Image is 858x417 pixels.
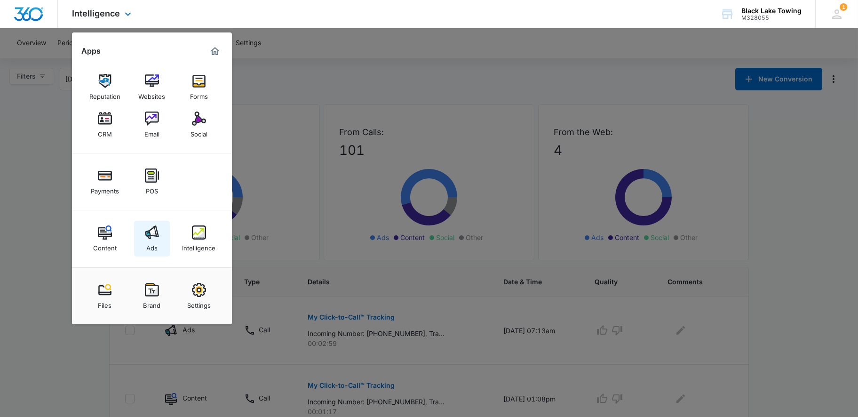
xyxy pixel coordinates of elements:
div: Content [93,240,117,252]
a: Websites [134,69,170,105]
div: Email [144,126,159,138]
a: Payments [87,164,123,200]
div: POS [146,183,158,195]
a: Content [87,221,123,257]
div: Payments [91,183,119,195]
div: Files [98,297,111,309]
a: Social [181,107,217,143]
span: Intelligence [72,8,120,18]
span: 1 [840,3,847,11]
a: POS [134,164,170,200]
div: Intelligence [182,240,215,252]
h2: Apps [81,47,101,56]
div: notifications count [840,3,847,11]
a: Ads [134,221,170,257]
div: account id [741,15,802,21]
a: Forms [181,69,217,105]
div: Social [191,126,207,138]
div: Forms [190,88,208,100]
a: Marketing 360® Dashboard [207,44,222,59]
div: Brand [143,297,160,309]
a: Reputation [87,69,123,105]
a: Settings [181,278,217,314]
div: Websites [138,88,165,100]
a: Brand [134,278,170,314]
a: Intelligence [181,221,217,257]
div: account name [741,7,802,15]
div: Settings [187,297,211,309]
div: Reputation [89,88,120,100]
a: CRM [87,107,123,143]
div: Ads [146,240,158,252]
a: Files [87,278,123,314]
div: CRM [98,126,112,138]
a: Email [134,107,170,143]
